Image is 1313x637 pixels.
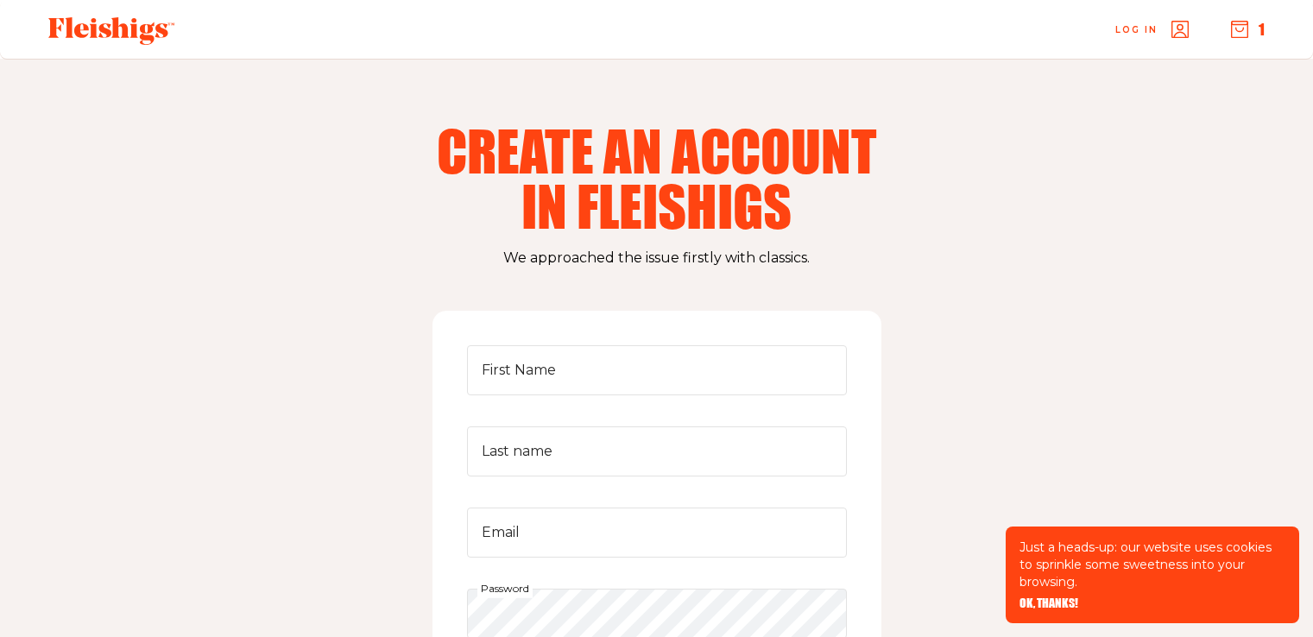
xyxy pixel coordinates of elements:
[1231,20,1265,39] button: 1
[1019,597,1078,609] button: OK, THANKS!
[467,508,847,558] input: Email
[467,426,847,476] input: Last name
[1115,21,1189,38] a: Log in
[436,123,878,233] h2: Create an account in fleishigs
[477,578,533,597] label: Password
[1019,539,1285,590] p: Just a heads-up: our website uses cookies to sprinkle some sweetness into your browsing.
[1115,23,1158,36] span: Log in
[52,247,1261,269] p: We approached the issue firstly with classics.
[467,345,847,395] input: First Name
